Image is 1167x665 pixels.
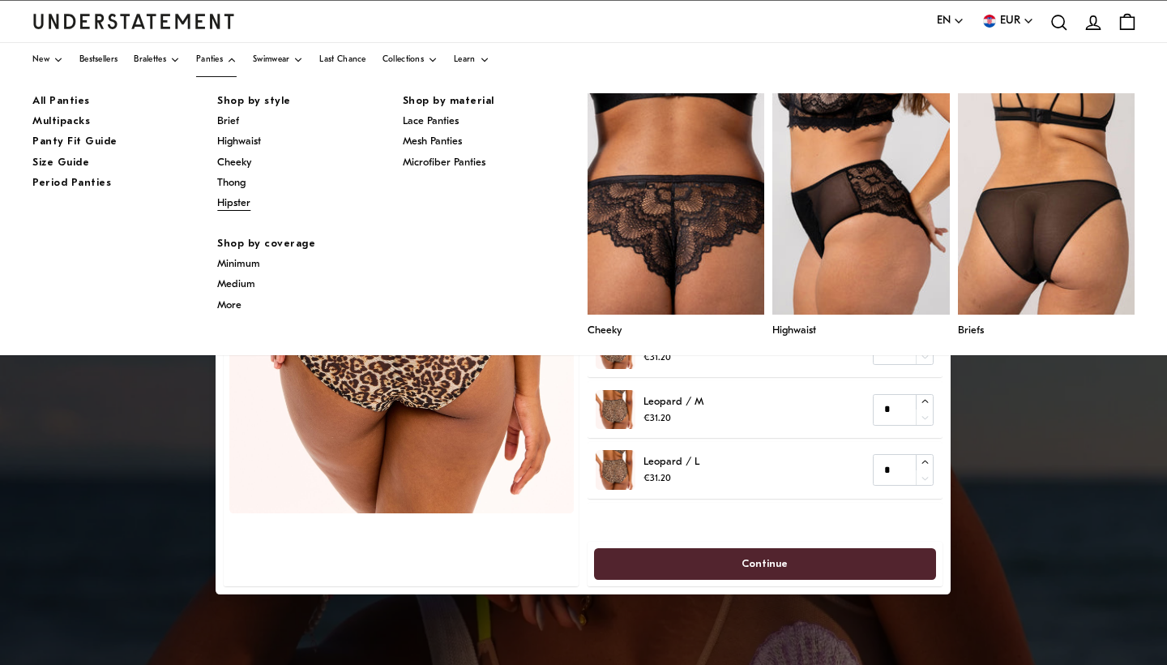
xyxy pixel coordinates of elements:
a: Highwaist [217,134,261,150]
a: Lace Panties [403,114,459,130]
span: Last Chance [319,56,365,64]
a: More [217,298,242,314]
button: Continue [594,548,936,580]
a: Bralettes [134,43,180,77]
a: Bestsellers [79,43,118,77]
p: €31.20 [644,350,700,366]
span: Collections [383,56,424,64]
span: Panties [196,56,223,64]
a: Highwaist [772,93,949,339]
img: 28_562400e0-d9b2-4cd6-accf-65eadccafb2c.jpg [596,450,636,490]
a: Brief [217,114,239,130]
a: Collections [383,43,438,77]
span: Size Guide [32,157,89,168]
button: EUR [981,12,1034,30]
span: Lace Panties [403,116,459,127]
a: Swimwear [253,43,303,77]
a: Period Panties [32,175,111,191]
span: Cheeky [217,157,251,168]
a: Hipster [217,195,250,212]
span: Swimwear [253,56,289,64]
span: Shop by style [217,93,291,109]
a: Minimum [217,256,260,272]
a: Multipacks [32,114,90,130]
span: Hipster [217,198,250,208]
span: Brief [217,116,239,127]
span: Panty Fit Guide [32,136,118,147]
a: Last Chance [319,43,365,77]
span: Highwaist [772,323,949,339]
a: Briefs [958,93,1135,339]
span: Mesh Panties [403,136,462,147]
a: New [32,43,63,77]
span: Microfiber Panties [403,157,485,168]
span: More [217,300,242,311]
span: Medium [217,279,255,290]
span: EUR [1000,12,1020,30]
span: EN [937,12,951,30]
a: Understatement Homepage [32,14,235,28]
img: 28_562400e0-d9b2-4cd6-accf-65eadccafb2c.jpg [596,390,636,430]
button: EN [937,12,964,30]
a: Panty Fit Guide [32,134,118,150]
a: Thong [217,175,246,191]
p: €31.20 [644,471,700,487]
span: Cheeky [588,323,764,339]
a: Mesh Panties [403,134,462,150]
a: Size Guide [32,155,89,171]
span: Bestsellers [79,56,118,64]
span: Multipacks [32,116,90,127]
a: Panties [196,43,237,77]
span: Bralettes [134,56,166,64]
span: Briefs [958,323,1135,339]
p: Leopard / L [644,453,700,470]
a: All Panties [32,93,90,109]
span: Thong [217,178,246,188]
span: Learn [454,56,476,64]
p: €31.20 [644,411,704,427]
a: Cheeky [588,93,764,339]
span: Shop by coverage [217,236,315,252]
a: Medium [217,277,255,293]
span: Minimum [217,259,260,269]
p: Leopard / M [644,393,704,410]
span: Shop by material [403,93,494,109]
span: All Panties [32,96,90,106]
a: Cheeky [217,155,251,171]
a: Microfiber Panties [403,155,485,171]
span: Highwaist [217,136,261,147]
span: Period Panties [32,178,111,188]
a: Learn [454,43,489,77]
span: Continue [742,549,789,579]
span: New [32,56,49,64]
